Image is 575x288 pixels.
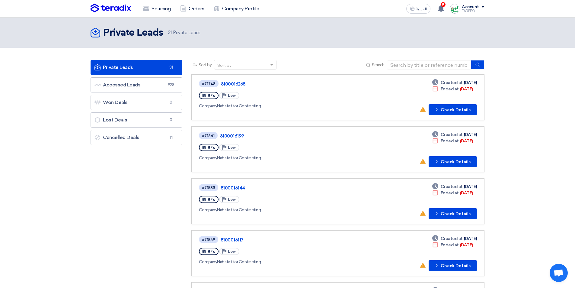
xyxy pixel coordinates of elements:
a: Company Profile [209,2,264,15]
h2: Private Leads [103,27,163,39]
div: [DATE] [432,138,473,144]
div: Nabatat for Contracting [199,155,372,161]
span: Created at [441,183,463,190]
span: Company [199,155,217,160]
div: Nabatat for Contracting [199,259,373,265]
div: #71748 [202,82,216,86]
a: Private Leads31 [91,60,182,75]
div: Nabatat for Contracting [199,103,373,109]
div: [DATE] [432,235,477,242]
a: Won Deals0 [91,95,182,110]
div: Sort by [217,62,232,69]
span: RFx [208,93,215,98]
span: 928 [168,82,175,88]
span: Search [372,62,385,68]
span: RFx [208,197,215,202]
a: 8100016268 [221,81,372,87]
div: [DATE] [432,131,477,138]
div: #71583 [202,186,215,190]
div: [DATE] [432,242,473,248]
span: 11 [168,134,175,141]
span: Low [228,93,236,98]
span: 31 [168,30,172,35]
button: Check Details [429,104,477,115]
span: Private Leads [168,29,200,36]
a: 8100016144 [221,185,372,191]
button: Check Details [429,156,477,167]
span: Ended at [441,86,459,92]
div: #71661 [202,134,215,138]
span: 0 [168,117,175,123]
a: 8100016199 [220,133,371,139]
span: Ended at [441,190,459,196]
span: Created at [441,131,463,138]
span: 31 [168,64,175,70]
a: Orders [175,2,209,15]
div: Open chat [550,264,568,282]
a: Lost Deals0 [91,112,182,128]
div: [DATE] [432,86,473,92]
span: العربية [416,7,427,11]
div: [DATE] [432,183,477,190]
span: Low [228,249,236,254]
img: Teradix logo [91,4,131,13]
span: Low [228,145,236,150]
a: Sourcing [138,2,175,15]
span: Ended at [441,242,459,248]
span: Company [199,207,217,212]
span: RFx [208,249,215,254]
a: Accessed Leads928 [91,77,182,92]
span: 9 [441,2,446,7]
div: Nabatat for Contracting [199,207,373,213]
span: Company [199,259,217,264]
input: Search by title or reference number [387,60,471,70]
button: Check Details [429,260,477,271]
span: Low [228,197,236,202]
div: [DATE] [432,190,473,196]
span: Ended at [441,138,459,144]
span: Company [199,103,217,108]
a: Cancelled Deals11 [91,130,182,145]
span: Created at [441,79,463,86]
img: Screenshot___1727703618088.png [450,4,459,14]
div: #71569 [202,238,215,242]
a: 8100016117 [221,237,372,243]
div: [DATE] [432,79,477,86]
span: Created at [441,235,463,242]
span: RFx [208,145,215,150]
button: العربية [406,4,430,14]
span: Sort by [199,62,212,68]
button: Check Details [429,208,477,219]
span: 0 [168,99,175,105]
div: Account [462,5,479,10]
div: TAREEQ [462,9,484,13]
